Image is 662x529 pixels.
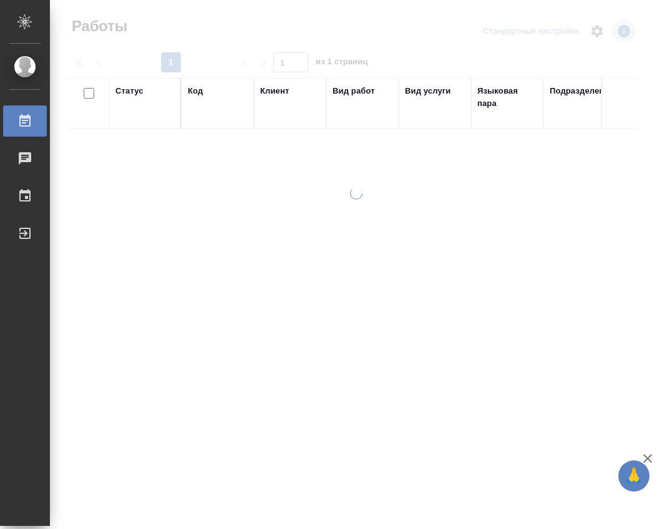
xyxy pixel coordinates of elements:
div: Языковая пара [477,85,537,110]
div: Вид работ [333,85,375,97]
span: 🙏 [623,463,645,489]
div: Вид услуги [405,85,451,97]
div: Подразделение [550,85,614,97]
div: Статус [115,85,144,97]
div: Код [188,85,203,97]
button: 🙏 [618,460,650,492]
div: Клиент [260,85,289,97]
